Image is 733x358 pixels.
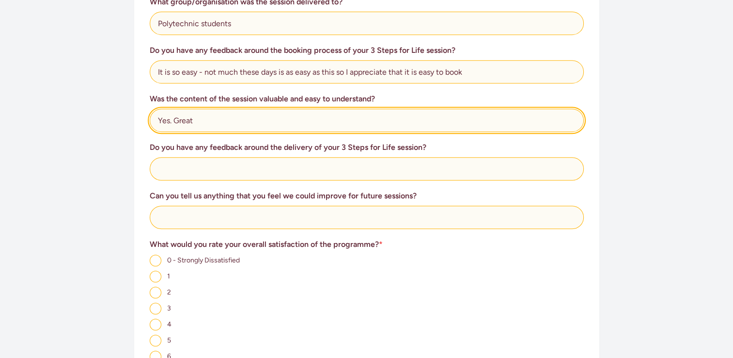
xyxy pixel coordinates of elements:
span: 2 [167,288,171,296]
span: 1 [167,272,170,280]
input: 0 - Strongly Dissatisfied [150,255,161,266]
span: 0 - Strongly Dissatisfied [167,256,240,264]
h3: Can you tell us anything that you feel we could improve for future sessions? [150,190,584,202]
h3: Do you have any feedback around the delivery of your 3 Steps for Life session? [150,142,584,153]
h3: What would you rate your overall satisfaction of the programme? [150,239,584,250]
input: 5 [150,335,161,346]
input: 2 [150,287,161,298]
span: 5 [167,336,171,344]
input: 3 [150,303,161,314]
input: 4 [150,319,161,330]
input: 1 [150,271,161,282]
span: 4 [167,320,172,328]
h3: Was the content of the session valuable and easy to understand? [150,93,584,105]
h3: Do you have any feedback around the booking process of your 3 Steps for Life session? [150,45,584,56]
span: 3 [167,304,171,312]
